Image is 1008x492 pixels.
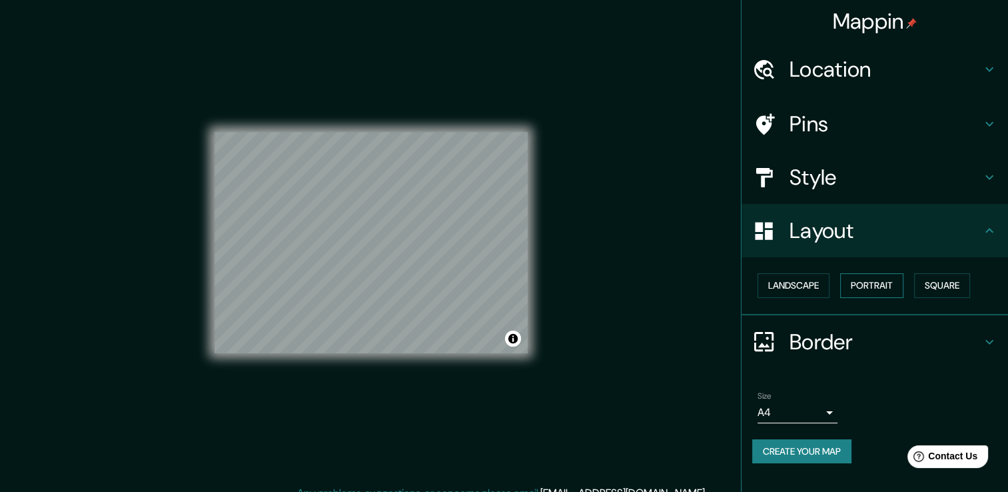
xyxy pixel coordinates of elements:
div: A4 [757,402,837,423]
button: Toggle attribution [505,331,521,347]
h4: Border [789,329,981,355]
div: Style [742,151,1008,204]
button: Portrait [840,273,903,298]
h4: Style [789,164,981,191]
button: Landscape [757,273,829,298]
h4: Mappin [833,8,917,35]
h4: Layout [789,217,981,244]
div: Location [742,43,1008,96]
h4: Pins [789,111,981,137]
div: Pins [742,97,1008,151]
button: Square [914,273,970,298]
div: Border [742,315,1008,369]
div: Layout [742,204,1008,257]
img: pin-icon.png [906,18,917,29]
canvas: Map [215,132,528,353]
iframe: Help widget launcher [889,440,993,477]
button: Create your map [752,439,851,464]
label: Size [757,390,771,401]
h4: Location [789,56,981,83]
